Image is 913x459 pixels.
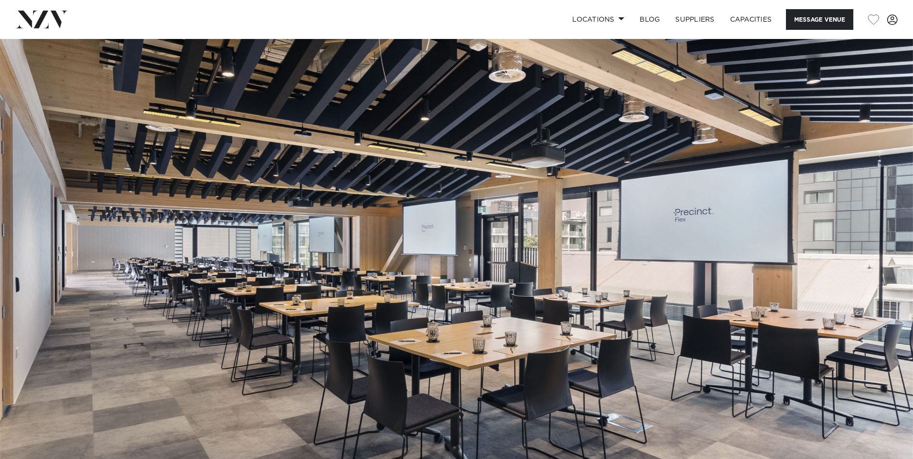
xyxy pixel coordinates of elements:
[722,9,780,30] a: Capacities
[632,9,668,30] a: BLOG
[668,9,722,30] a: SUPPLIERS
[15,11,68,28] img: nzv-logo.png
[786,9,853,30] button: Message Venue
[565,9,632,30] a: Locations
